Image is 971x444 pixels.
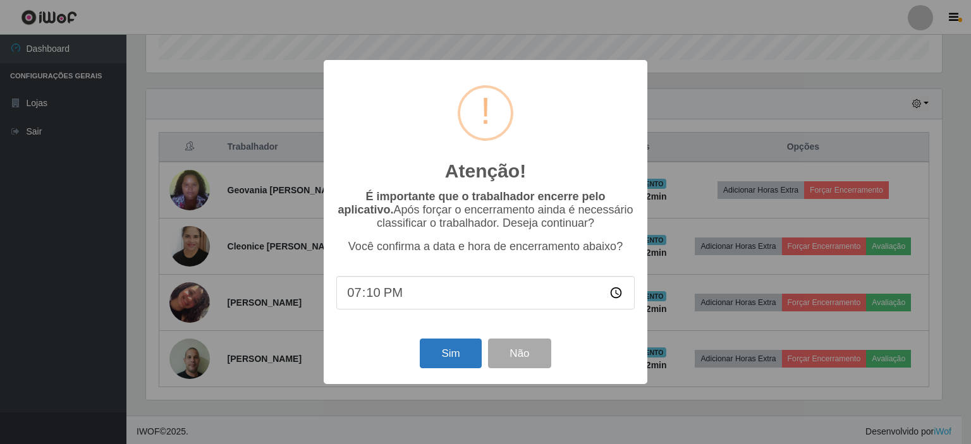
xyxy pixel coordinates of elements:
p: Você confirma a data e hora de encerramento abaixo? [336,240,635,253]
b: É importante que o trabalhador encerre pelo aplicativo. [338,190,605,216]
p: Após forçar o encerramento ainda é necessário classificar o trabalhador. Deseja continuar? [336,190,635,230]
h2: Atenção! [445,160,526,183]
button: Não [488,339,551,368]
button: Sim [420,339,481,368]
